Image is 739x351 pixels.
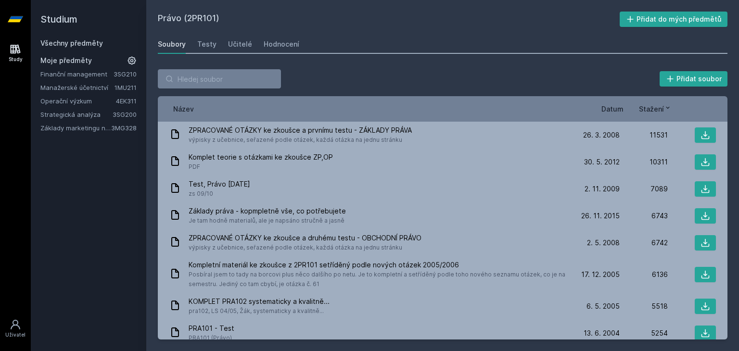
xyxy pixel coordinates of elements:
span: Kompletní materiál ke zkoušce z 2PR101 setříděný podle nových otázek 2005/2006 [189,260,568,270]
span: výpisky z učebnice, seřazené podle otázek, každá otázka na jednu stránku [189,243,421,252]
a: 3MG328 [111,124,137,132]
div: 10311 [620,157,668,167]
span: PRA101 - Test [189,324,234,333]
span: ZPRACOVANÉ OTÁZKY ke zkoušce a druhému testu - OBCHODNÍ PRÁVO [189,233,421,243]
button: Přidat soubor [660,71,728,87]
input: Hledej soubor [158,69,281,88]
span: Stažení [639,104,664,114]
a: Hodnocení [264,35,299,54]
a: Manažerské účetnictví [40,83,115,92]
span: Test, Právo [DATE] [189,179,250,189]
a: 1MU211 [115,84,137,91]
a: Základy marketingu na internetu [40,123,111,133]
span: Posbíral jsem to tady na borcovi plus něco dalšího po netu. Je to kompletní a setříděný podle toh... [189,270,568,289]
div: 6742 [620,238,668,248]
a: 3SG210 [114,70,137,78]
span: 30. 5. 2012 [584,157,620,167]
div: Testy [197,39,217,49]
a: Uživatel [2,314,29,343]
div: Soubory [158,39,186,49]
span: PRA101 (Právo) [189,333,234,343]
span: 13. 6. 2004 [584,328,620,338]
span: 17. 12. 2005 [581,270,620,279]
button: Datum [601,104,624,114]
span: pra102, LS 04/05, Žák, systematicky a kvalitně... [189,306,330,316]
div: 6743 [620,211,668,221]
span: 6. 5. 2005 [586,301,620,311]
a: Finanční management [40,69,114,79]
div: 6136 [620,270,668,279]
h2: Právo (2PR101) [158,12,620,27]
span: 2. 5. 2008 [587,238,620,248]
span: ZPRACOVANÉ OTÁZKY ke zkoušce a prvnímu testu - ZÁKLADY PRÁVA [189,125,412,135]
button: Stažení [639,104,672,114]
a: Study [2,38,29,68]
a: 4EK311 [116,97,137,105]
span: Moje předměty [40,56,92,65]
span: 2. 11. 2009 [585,184,620,194]
span: zs 09/10 [189,189,250,199]
div: Uživatel [5,331,25,338]
span: Je tam hodně materialů, ale je napsáno stručně a jasně [189,216,346,226]
span: 26. 3. 2008 [583,130,620,140]
div: Study [9,56,23,63]
a: Všechny předměty [40,39,103,47]
span: 26. 11. 2015 [581,211,620,221]
span: Základy práva - kopmpletně vše, co potřebujete [189,206,346,216]
span: Komplet teorie s otázkami ke zkoušce ZP,OP [189,152,333,162]
a: 3SG200 [113,111,137,118]
div: 5518 [620,301,668,311]
a: Učitelé [228,35,252,54]
span: KOMPLET PRA102 systematicky a kvalitně... [189,297,330,306]
a: Soubory [158,35,186,54]
div: Učitelé [228,39,252,49]
div: 11531 [620,130,668,140]
a: Strategická analýza [40,110,113,119]
div: 5254 [620,328,668,338]
button: Název [173,104,194,114]
span: PDF [189,162,333,172]
a: Operační výzkum [40,96,116,106]
button: Přidat do mých předmětů [620,12,728,27]
a: Testy [197,35,217,54]
div: Hodnocení [264,39,299,49]
span: výpisky z učebnice, seřazené podle otázek, každá otázka na jednu stránku [189,135,412,145]
div: 7089 [620,184,668,194]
